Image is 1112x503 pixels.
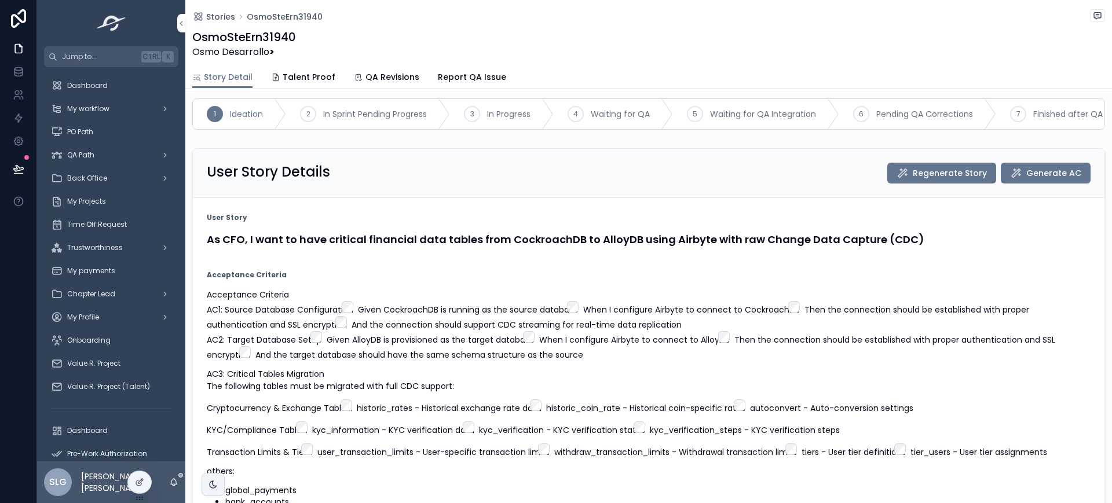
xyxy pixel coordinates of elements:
[365,71,419,83] span: QA Revisions
[44,214,178,235] a: Time Off Request
[204,71,253,83] span: Story Detail
[44,260,178,281] a: My payments
[44,145,178,166] a: QA Path
[192,11,235,23] a: Stories
[44,122,178,142] a: PO Path
[44,98,178,119] a: My workflow
[67,243,123,252] span: Trustworthiness
[67,426,108,435] span: Dashboard
[207,399,1091,414] p: Cryptocurrency & Exchange Tables: historic_rates - Historical exchange rate data historic_coin_ra...
[710,108,816,120] span: Waiting for QA Integration
[44,443,178,464] a: Pre-Work Authorization
[470,109,474,119] span: 3
[323,108,427,120] span: In Sprint Pending Progress
[67,336,111,345] span: Onboarding
[876,108,973,120] span: Pending QA Corrections
[207,289,1091,361] p: Acceptance Criteria AC1: Source Database Configuration Given CockroachDB is running as the source...
[44,307,178,328] a: My Profile
[1026,167,1081,179] span: Generate AC
[44,284,178,304] a: Chapter Lead
[44,168,178,189] a: Back Office
[207,270,287,280] strong: Acceptance Criteria
[67,359,120,368] span: Value R. Project
[230,108,263,120] span: Ideation
[913,167,987,179] span: Regenerate Story
[269,45,275,58] strong: >
[192,29,296,45] h1: OsmoSteErn31940
[573,109,578,119] span: 4
[44,353,178,374] a: Value R. Project
[591,108,650,120] span: Waiting for QA
[283,71,335,83] span: Talent Proof
[207,465,1091,478] p: others:
[44,237,178,258] a: Trustworthiness
[859,109,864,119] span: 6
[67,104,109,113] span: My workflow
[214,109,216,119] span: 1
[207,443,1091,458] p: Transaction Limits & Tiers: user_transaction_limits - User-specific transaction limits withdraw_t...
[67,220,127,229] span: Time Off Request
[62,52,137,61] span: Jump to...
[44,75,178,96] a: Dashboard
[887,163,996,183] button: Regenerate Story
[306,109,310,119] span: 2
[247,11,323,23] a: OsmoSteErn31940
[163,52,173,61] span: K
[192,45,296,59] span: Osmo Desarrollo
[207,232,1091,247] h4: As CFO, I want to have critical financial data tables from CockroachDB to AlloyDB using Airbyte w...
[44,420,178,441] a: Dashboard
[207,421,1091,436] p: KYC/Compliance Tables: kyc_information - KYC verification data kyc_verification - KYC verificatio...
[354,67,419,90] a: QA Revisions
[81,471,169,494] p: [PERSON_NAME] [PERSON_NAME]
[44,46,178,67] button: Jump to...CtrlK
[206,11,235,23] span: Stories
[1016,109,1020,119] span: 7
[37,67,185,461] div: scrollable content
[1033,108,1103,120] span: Finished after QA
[192,67,253,89] a: Story Detail
[438,67,506,90] a: Report QA Issue
[44,376,178,397] a: Value R. Project (Talent)
[67,313,99,322] span: My Profile
[67,266,115,276] span: My payments
[44,191,178,212] a: My Projects
[93,14,130,32] img: App logo
[67,81,108,90] span: Dashboard
[44,330,178,351] a: Onboarding
[141,51,161,63] span: Ctrl
[271,67,335,90] a: Talent Proof
[67,127,93,137] span: PO Path
[225,484,1091,496] li: global_payments
[67,150,94,160] span: QA Path
[49,475,67,489] span: SLG
[67,449,147,458] span: Pre-Work Authorization
[67,289,115,299] span: Chapter Lead
[1001,163,1091,183] button: Generate AC
[693,109,697,119] span: 5
[207,213,247,222] strong: User Story
[207,368,1091,392] p: AC3: Critical Tables Migration The following tables must be migrated with full CDC support:
[67,174,107,183] span: Back Office
[67,197,106,206] span: My Projects
[207,163,330,181] h2: User Story Details
[67,382,150,391] span: Value R. Project (Talent)
[438,71,506,83] span: Report QA Issue
[487,108,531,120] span: In Progress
